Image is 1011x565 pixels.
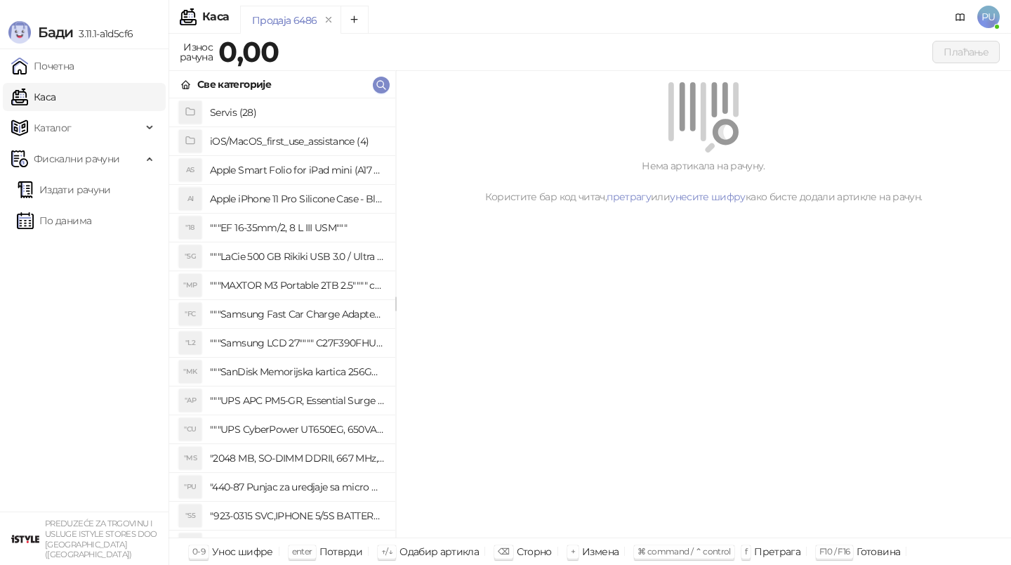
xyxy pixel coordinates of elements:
[754,543,800,561] div: Претрага
[319,14,338,26] button: remove
[517,543,552,561] div: Сторно
[202,11,229,22] div: Каса
[179,245,201,268] div: "5G
[169,98,395,538] div: grid
[210,159,384,181] h4: Apple Smart Folio for iPad mini (A17 Pro) - Sage
[210,130,384,152] h4: iOS/MacOS_first_use_assistance (4)
[819,546,850,557] span: F10 / F16
[73,27,133,40] span: 3.11.1-a1d5cf6
[179,533,201,556] div: "SD
[292,546,312,557] span: enter
[607,190,651,203] a: претрагу
[34,114,72,142] span: Каталог
[11,52,74,80] a: Почетна
[34,145,119,173] span: Фискални рачуни
[637,546,731,557] span: ⌘ command / ⌃ control
[670,190,746,203] a: унесите шифру
[341,6,369,34] button: Add tab
[192,546,205,557] span: 0-9
[45,519,157,559] small: PREDUZEĆE ZA TRGOVINU I USLUGE ISTYLE STORES DOO [GEOGRAPHIC_DATA] ([GEOGRAPHIC_DATA])
[179,188,201,210] div: AI
[210,216,384,239] h4: """EF 16-35mm/2, 8 L III USM"""
[949,6,972,28] a: Документација
[8,21,31,44] img: Logo
[179,447,201,469] div: "MS
[381,546,392,557] span: ↑/↓
[413,158,994,204] div: Нема артикала на рачуну. Користите бар код читач, или како бисте додали артикле на рачун.
[857,543,900,561] div: Готовина
[197,77,271,92] div: Све категорије
[210,245,384,268] h4: """LaCie 500 GB Rikiki USB 3.0 / Ultra Compact & Resistant aluminum / USB 3.0 / 2.5"""""""
[179,505,201,527] div: "S5
[210,533,384,556] h4: "923-0448 SVC,IPHONE,TOURQUE DRIVER KIT .65KGF- CM Šrafciger "
[218,34,279,69] strong: 0,00
[932,41,1000,63] button: Плаћање
[212,543,273,561] div: Унос шифре
[210,505,384,527] h4: "923-0315 SVC,IPHONE 5/5S BATTERY REMOVAL TRAY Držač za iPhone sa kojim se otvara display
[210,303,384,325] h4: """Samsung Fast Car Charge Adapter, brzi auto punja_, boja crna"""
[179,332,201,354] div: "L2
[210,447,384,469] h4: "2048 MB, SO-DIMM DDRII, 667 MHz, Napajanje 1,8 0,1 V, Latencija CL5"
[11,83,55,111] a: Каса
[210,361,384,383] h4: """SanDisk Memorijska kartica 256GB microSDXC sa SD adapterom SDSQXA1-256G-GN6MA - Extreme PLUS, ...
[179,361,201,383] div: "MK
[977,6,1000,28] span: PU
[210,418,384,441] h4: """UPS CyberPower UT650EG, 650VA/360W , line-int., s_uko, desktop"""
[252,13,317,28] div: Продаја 6486
[177,38,216,66] div: Износ рачуна
[17,176,111,204] a: Издати рачуни
[210,274,384,297] h4: """MAXTOR M3 Portable 2TB 2.5"""" crni eksterni hard disk HX-M201TCB/GM"""
[399,543,479,561] div: Одабир артикла
[582,543,619,561] div: Измена
[210,476,384,498] h4: "440-87 Punjac za uredjaje sa micro USB portom 4/1, Stand."
[17,207,91,235] a: По данима
[210,332,384,354] h4: """Samsung LCD 27"""" C27F390FHUXEN"""
[319,543,363,561] div: Потврди
[179,159,201,181] div: AS
[179,389,201,412] div: "AP
[210,389,384,412] h4: """UPS APC PM5-GR, Essential Surge Arrest,5 utic_nica"""
[11,525,39,553] img: 64x64-companyLogo-77b92cf4-9946-4f36-9751-bf7bb5fd2c7d.png
[179,274,201,297] div: "MP
[571,546,575,557] span: +
[498,546,509,557] span: ⌫
[38,24,73,41] span: Бади
[210,188,384,210] h4: Apple iPhone 11 Pro Silicone Case - Black
[179,216,201,239] div: "18
[179,303,201,325] div: "FC
[210,101,384,124] h4: Servis (28)
[179,476,201,498] div: "PU
[745,546,747,557] span: f
[179,418,201,441] div: "CU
